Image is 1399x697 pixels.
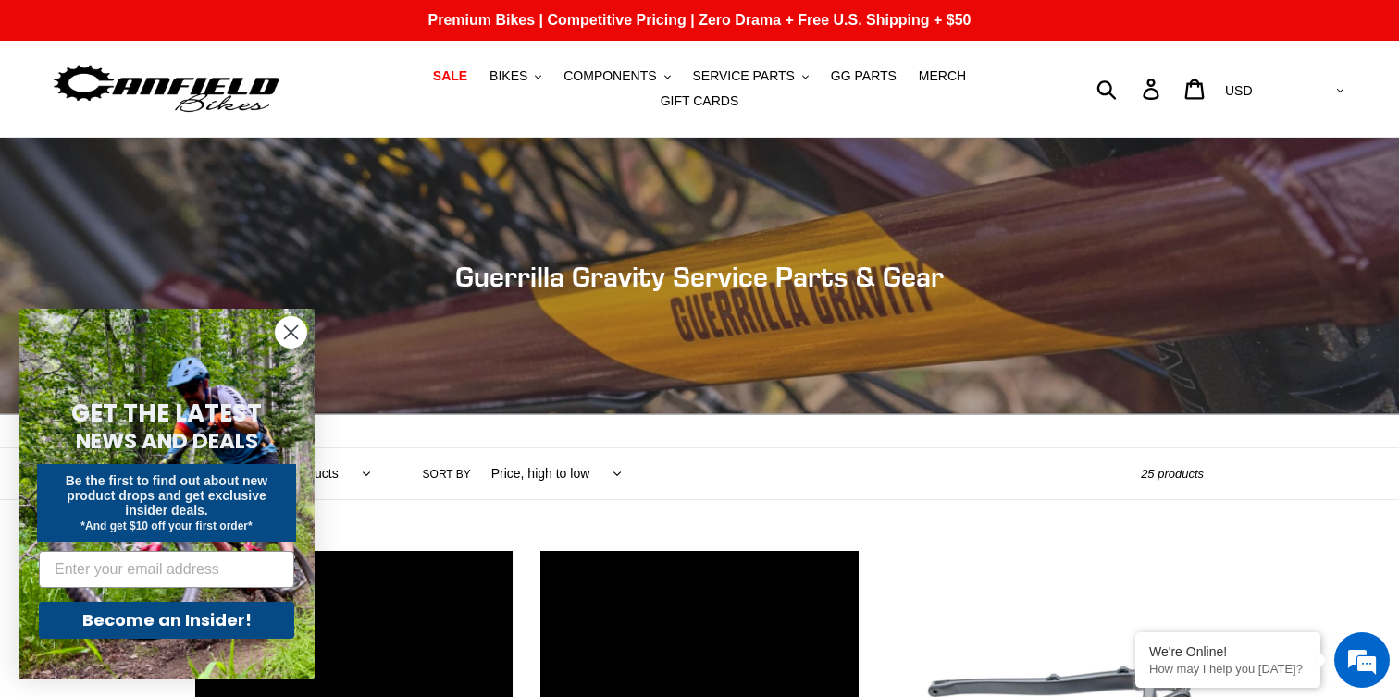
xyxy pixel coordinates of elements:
span: NEWS AND DEALS [76,426,258,456]
div: We're Online! [1149,644,1306,659]
span: BIKES [489,68,527,84]
span: SERVICE PARTS [692,68,794,84]
span: 25 products [1141,467,1204,481]
a: GG PARTS [822,64,906,89]
label: Sort by [423,466,471,483]
a: MERCH [910,64,975,89]
p: How may I help you today? [1149,662,1306,676]
button: BIKES [480,64,551,89]
span: GET THE LATEST [71,397,262,430]
span: GG PARTS [831,68,897,84]
input: Enter your email address [39,551,294,588]
button: SERVICE PARTS [683,64,817,89]
span: COMPONENTS [563,68,656,84]
a: SALE [424,64,477,89]
span: SALE [433,68,467,84]
a: GIFT CARDS [651,89,749,114]
button: Close dialog [275,316,307,348]
span: MERCH [919,68,966,84]
button: Become an Insider! [39,602,294,639]
span: Guerrilla Gravity Service Parts & Gear [455,260,944,293]
button: COMPONENTS [554,64,679,89]
span: GIFT CARDS [661,93,739,109]
span: *And get $10 off your first order* [80,520,252,532]
input: Search [1107,68,1154,109]
span: Be the first to find out about new product drops and get exclusive insider deals. [66,473,268,518]
img: Canfield Bikes [51,60,282,118]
